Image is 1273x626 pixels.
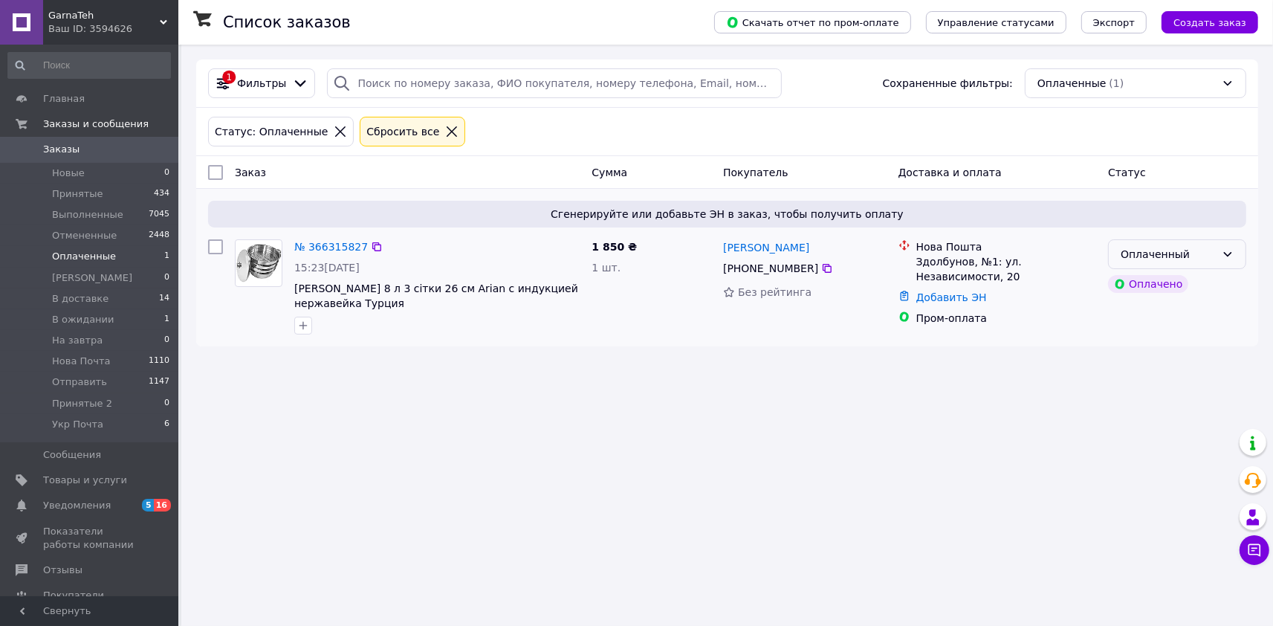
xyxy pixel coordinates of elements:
[1037,76,1107,91] span: Оплаченные
[723,262,818,274] span: [PHONE_NUMBER]
[52,375,107,389] span: Отправить
[43,474,127,487] span: Товары и услуги
[916,311,1097,326] div: Пром-оплата
[52,397,112,410] span: Принятые 2
[159,292,169,306] span: 14
[43,589,104,602] span: Покупатели
[1147,16,1258,28] a: Создать заказ
[142,499,154,512] span: 5
[1108,275,1188,293] div: Оплачено
[48,22,178,36] div: Ваш ID: 3594626
[52,167,85,180] span: Новые
[592,167,627,178] span: Сумма
[214,207,1240,222] span: Сгенерируйте или добавьте ЭН в заказ, чтобы получить оплату
[327,68,782,98] input: Поиск по номеру заказа, ФИО покупателя, номеру телефона, Email, номеру накладной
[52,355,110,368] span: Нова Почта
[235,239,282,287] a: Фото товару
[43,525,137,552] span: Показатели работы компании
[1162,11,1258,33] button: Создать заказ
[592,262,621,274] span: 1 шт.
[1173,17,1246,28] span: Создать заказ
[1081,11,1147,33] button: Экспорт
[294,262,360,274] span: 15:23[DATE]
[164,313,169,326] span: 1
[52,418,103,431] span: Укр Почта
[938,17,1055,28] span: Управление статусами
[43,92,85,106] span: Главная
[52,250,116,263] span: Оплаченные
[723,240,809,255] a: [PERSON_NAME]
[1121,246,1216,262] div: Оплаченный
[164,250,169,263] span: 1
[723,167,788,178] span: Покупатель
[154,187,169,201] span: 434
[43,499,111,512] span: Уведомления
[294,241,368,253] a: № 366315827
[149,355,169,368] span: 1110
[52,271,132,285] span: [PERSON_NAME]
[1110,77,1124,89] span: (1)
[294,283,578,309] a: [PERSON_NAME] 8 л 3 сітки 26 см Arian с индукцией нержавейка Турция
[726,16,899,29] span: Скачать отчет по пром-оплате
[52,334,103,347] span: На завтра
[592,241,637,253] span: 1 850 ₴
[916,291,987,303] a: Добавить ЭН
[7,52,171,79] input: Поиск
[883,76,1013,91] span: Сохраненные фильтры:
[52,313,114,326] span: В ожидании
[164,271,169,285] span: 0
[714,11,911,33] button: Скачать отчет по пром-оплате
[149,375,169,389] span: 1147
[1108,167,1146,178] span: Статус
[149,229,169,242] span: 2448
[916,254,1097,284] div: Здолбунов, №1: ул. Независимости, 20
[223,13,351,31] h1: Список заказов
[164,418,169,431] span: 6
[52,292,108,306] span: В доставке
[149,208,169,222] span: 7045
[52,229,117,242] span: Отмененные
[212,123,331,140] div: Статус: Оплаченные
[164,397,169,410] span: 0
[236,244,282,282] img: Фото товару
[154,499,171,512] span: 16
[898,167,1002,178] span: Доставка и оплата
[926,11,1066,33] button: Управление статусами
[43,143,80,156] span: Заказы
[43,117,149,131] span: Заказы и сообщения
[52,208,123,222] span: Выполненные
[1240,535,1269,565] button: Чат с покупателем
[43,564,82,577] span: Отзывы
[237,76,286,91] span: Фильтры
[43,448,101,462] span: Сообщения
[164,334,169,347] span: 0
[52,187,103,201] span: Принятые
[1093,17,1135,28] span: Экспорт
[48,9,160,22] span: GarnaTeh
[363,123,442,140] div: Сбросить все
[916,239,1097,254] div: Нова Пошта
[235,167,266,178] span: Заказ
[738,286,812,298] span: Без рейтинга
[164,167,169,180] span: 0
